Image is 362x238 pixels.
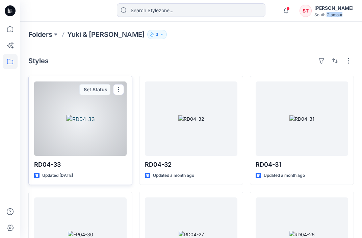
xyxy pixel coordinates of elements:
a: RD04-33 [34,81,127,156]
p: 3 [156,31,158,38]
a: RD04-31 [256,81,348,156]
div: ST [300,5,312,17]
button: 3 [147,30,167,39]
h4: Styles [28,57,49,65]
p: Updated a month ago [153,172,194,179]
a: Folders [28,30,52,39]
p: Updated a month ago [264,172,305,179]
div: South Glamour [314,12,354,17]
p: RD04-33 [34,160,127,169]
p: Yuki & [PERSON_NAME] [67,30,145,39]
p: RD04-32 [145,160,237,169]
div: [PERSON_NAME] [314,4,354,12]
p: Updated [DATE] [42,172,73,179]
p: RD04-31 [256,160,348,169]
a: RD04-32 [145,81,237,156]
input: Search Stylezone… [117,3,265,17]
